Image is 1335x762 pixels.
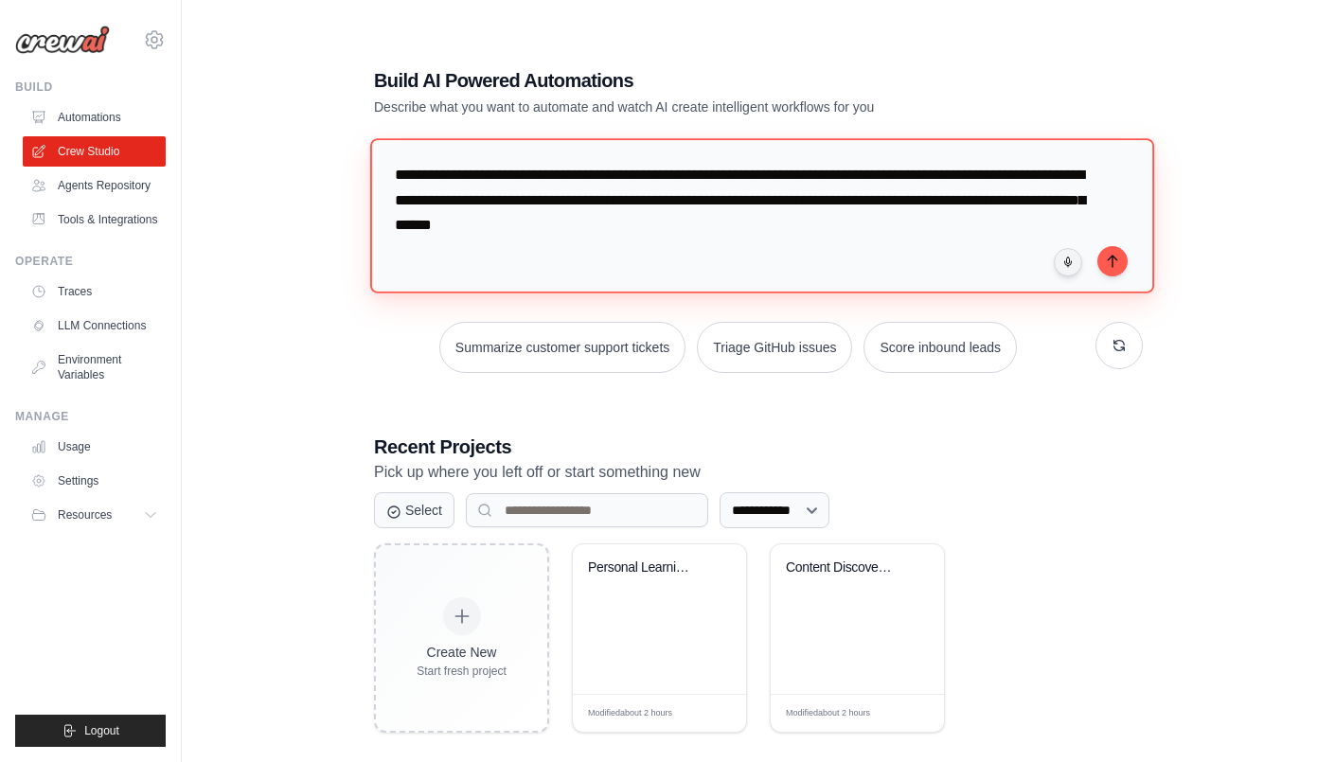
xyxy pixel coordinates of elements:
[23,466,166,496] a: Settings
[439,322,685,373] button: Summarize customer support tickets
[23,170,166,201] a: Agents Repository
[23,102,166,133] a: Automations
[15,26,110,54] img: Logo
[23,500,166,530] button: Resources
[374,492,454,528] button: Select
[15,715,166,747] button: Logout
[863,322,1017,373] button: Score inbound leads
[374,97,1010,116] p: Describe what you want to automate and watch AI create intelligent workflows for you
[23,136,166,167] a: Crew Studio
[15,409,166,424] div: Manage
[23,310,166,341] a: LLM Connections
[374,434,1143,460] h3: Recent Projects
[23,432,166,462] a: Usage
[786,559,900,576] div: Content Discovery & Curation Hub
[15,80,166,95] div: Build
[23,345,166,390] a: Environment Variables
[697,322,852,373] button: Triage GitHub issues
[374,67,1010,94] h1: Build AI Powered Automations
[23,276,166,307] a: Traces
[84,723,119,738] span: Logout
[702,706,718,720] span: Edit
[417,664,507,679] div: Start fresh project
[15,254,166,269] div: Operate
[588,707,672,720] span: Modified about 2 hours
[374,460,1143,485] p: Pick up where you left off or start something new
[23,204,166,235] a: Tools & Integrations
[1095,322,1143,369] button: Get new suggestions
[417,643,507,662] div: Create New
[899,706,916,720] span: Edit
[58,507,112,523] span: Resources
[588,559,703,576] div: Personal Learning Management System
[1054,248,1082,276] button: Click to speak your automation idea
[786,707,870,720] span: Modified about 2 hours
